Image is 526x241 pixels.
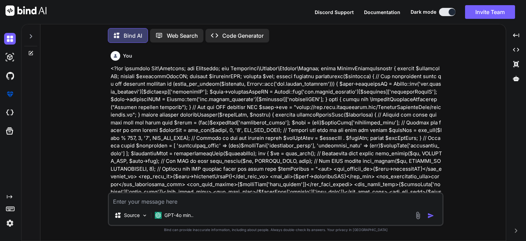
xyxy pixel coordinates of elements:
[124,32,142,40] p: Bind AI
[4,70,16,82] img: githubDark
[142,213,148,218] img: Pick Models
[315,9,354,16] button: Discord Support
[4,33,16,45] img: darkChat
[108,227,443,232] p: Bind can provide inaccurate information, including about people. Always double-check its answers....
[4,217,16,229] img: settings
[4,88,16,100] img: premium
[5,5,47,16] img: Bind AI
[123,52,132,59] h6: You
[364,9,400,15] span: Documentation
[167,32,198,40] p: Web Search
[364,9,400,16] button: Documentation
[4,51,16,63] img: darkAi-studio
[315,9,354,15] span: Discord Support
[164,212,193,219] p: GPT-4o min..
[414,212,422,219] img: attachment
[465,5,515,19] button: Invite Team
[222,32,264,40] p: Code Generator
[411,9,436,15] span: Dark mode
[427,212,434,219] img: icon
[155,212,162,219] img: GPT-4o mini
[4,107,16,119] img: cloudideIcon
[124,212,140,219] p: Source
